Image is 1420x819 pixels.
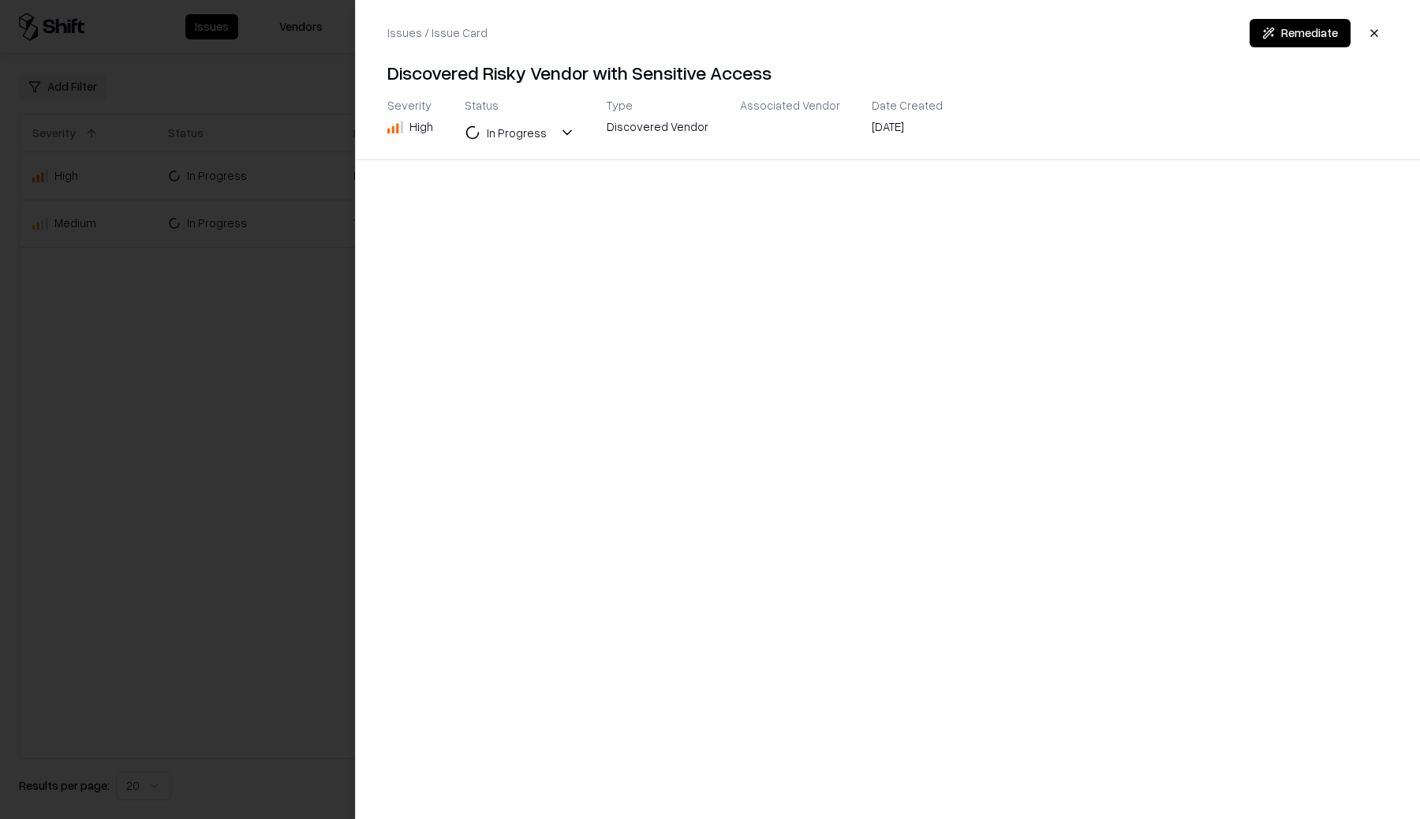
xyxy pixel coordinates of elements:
[387,98,433,112] div: Severity
[872,98,943,112] div: Date Created
[409,118,433,135] div: High
[872,118,943,140] div: [DATE]
[1250,19,1351,47] button: Remediate
[607,118,708,140] div: Discovered Vendor
[487,125,547,141] div: In Progress
[740,98,840,112] div: Associated Vendor
[607,98,708,112] div: Type
[465,98,575,112] div: Status
[387,24,488,41] div: Issues / Issue Card
[387,60,1388,85] h4: Discovered Risky Vendor with Sensitive Access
